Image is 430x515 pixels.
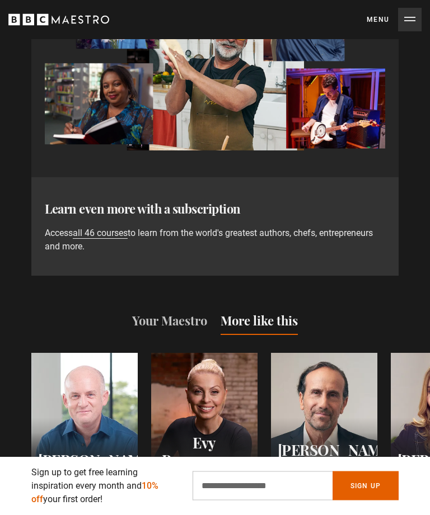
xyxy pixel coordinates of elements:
[31,353,138,495] a: [PERSON_NAME] Time Management
[367,8,422,31] button: Toggle navigation
[221,312,298,336] button: More like this
[158,434,251,469] h2: Evy Poumpouras
[31,466,179,506] p: Sign up to get free learning inspiration every month and your first order!
[45,227,385,254] p: Access to learn from the world's greatest authors, chefs, entrepreneurs and more.
[73,228,128,239] a: all 46 courses
[333,471,399,500] button: Sign Up
[38,452,131,469] h2: [PERSON_NAME]
[8,11,109,28] svg: BBC Maestro
[278,442,371,459] h2: [PERSON_NAME]
[151,353,258,495] a: Evy Poumpouras The Art of Influence
[271,353,377,495] a: [PERSON_NAME] Public Speaking and Communication
[132,312,207,336] button: Your Maestro
[45,200,385,218] h3: Learn even more with a subscription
